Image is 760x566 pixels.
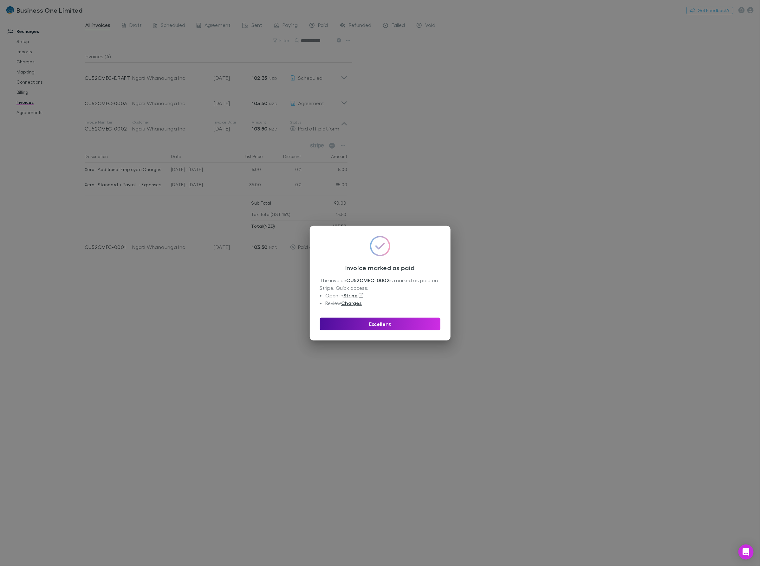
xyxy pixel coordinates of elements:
a: Stripe [343,292,358,299]
h3: Invoice marked as paid [320,264,440,271]
li: Open in [325,292,440,299]
div: The invoice is marked as paid on Stripe. Quick access: [320,277,440,307]
a: Charges [341,300,362,306]
li: Review [325,299,440,307]
div: Open Intercom Messenger [738,544,754,560]
strong: CU52CMEC-0002 [347,277,390,283]
button: Excellent [320,318,440,330]
img: GradientCheckmarkIcon.svg [370,236,390,256]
